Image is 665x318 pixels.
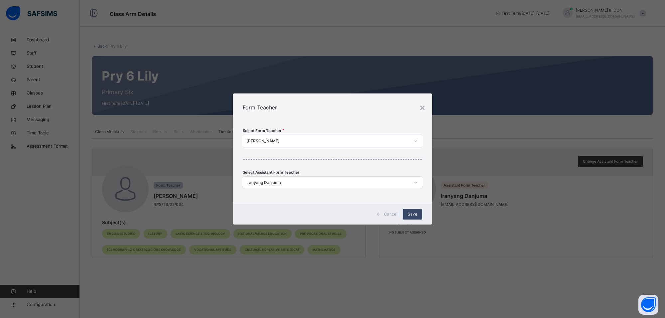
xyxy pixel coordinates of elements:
span: Cancel [384,211,397,217]
span: Select Assistant Form Teacher [243,170,300,175]
button: Open asap [638,295,658,315]
div: Iranyang Danjuma [246,180,410,186]
div: [PERSON_NAME] [246,138,410,144]
span: Select Form Teacher [243,128,282,134]
div: × [419,100,426,114]
span: Form Teacher [243,104,277,111]
span: Save [408,211,417,217]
